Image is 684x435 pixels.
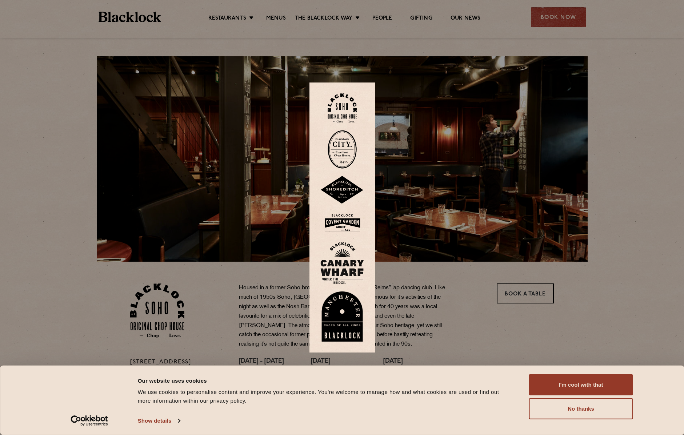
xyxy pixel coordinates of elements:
[320,291,364,342] img: BL_Manchester_Logo-bleed.png
[328,93,357,123] img: Soho-stamp-default.svg
[320,212,364,235] img: BLA_1470_CoventGarden_Website_Solid.svg
[328,130,357,169] img: City-stamp-default.svg
[320,176,364,204] img: Shoreditch-stamp-v2-default.svg
[529,374,633,395] button: I'm cool with that
[138,415,180,426] a: Show details
[138,388,513,405] div: We use cookies to personalise content and improve your experience. You're welcome to manage how a...
[529,398,633,419] button: No thanks
[138,376,513,385] div: Our website uses cookies
[57,415,121,426] a: Usercentrics Cookiebot - opens in a new window
[320,242,364,284] img: BL_CW_Logo_Website.svg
